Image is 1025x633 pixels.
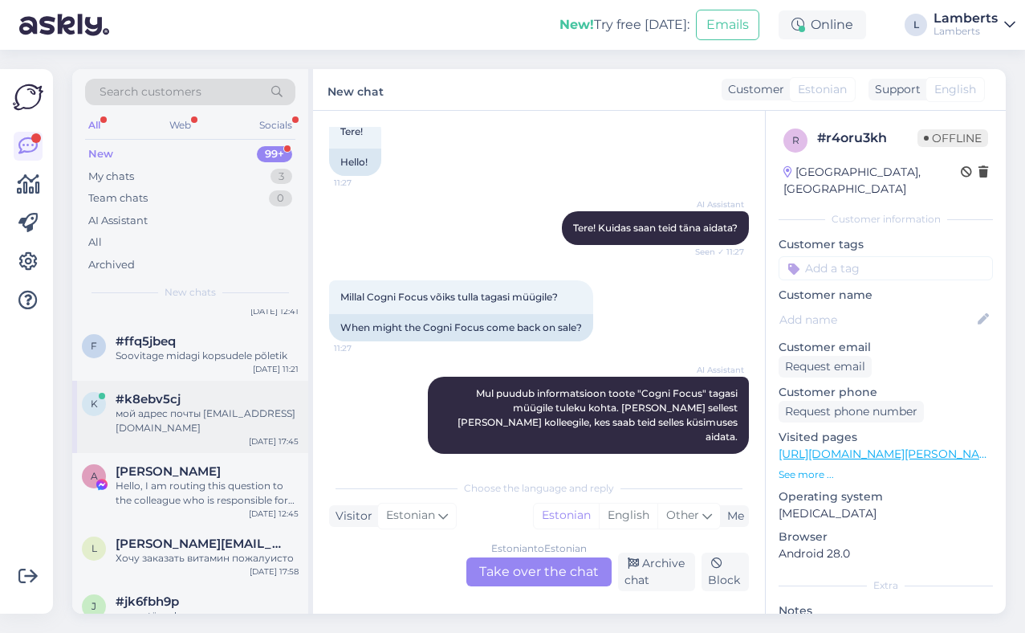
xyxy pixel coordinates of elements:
[340,291,558,303] span: Millal Cogni Focus võiks tulla tagasi müügile?
[779,529,993,545] p: Browser
[696,10,759,40] button: Emails
[116,406,299,435] div: мой адрес почты [EMAIL_ADDRESS][DOMAIN_NAME]
[779,356,872,378] div: Request email
[934,81,976,98] span: English
[166,115,194,136] div: Web
[721,508,744,525] div: Me
[329,149,381,176] div: Hello!
[684,198,744,210] span: AI Assistant
[779,488,993,505] p: Operating system
[85,115,104,136] div: All
[327,79,384,100] label: New chat
[88,235,102,251] div: All
[798,81,847,98] span: Estonian
[534,504,599,528] div: Estonian
[817,129,917,148] div: # r4oru3kh
[116,349,299,363] div: Soovitage midagi kopsudele põletik
[779,256,993,280] input: Add a tag
[779,287,993,304] p: Customer name
[270,169,292,185] div: 3
[88,190,148,206] div: Team chats
[933,25,998,38] div: Lamberts
[334,342,394,354] span: 11:27
[250,305,299,317] div: [DATE] 12:41
[257,146,292,162] div: 99+
[116,594,179,609] span: #jk6fbh9p
[779,10,866,39] div: Online
[329,481,749,496] div: Choose the language and reply
[779,578,993,593] div: Extra
[116,537,283,551] span: leila.mirzoyan@mail.ru
[340,125,363,137] span: Tere!
[684,246,744,258] span: Seen ✓ 11:27
[116,464,221,479] span: Anny Drobet
[779,339,993,356] p: Customer email
[917,129,988,147] span: Offline
[559,17,594,32] b: New!
[779,505,993,522] p: [MEDICAL_DATA]
[779,468,993,482] p: See more ...
[684,364,744,376] span: AI Assistant
[249,435,299,447] div: [DATE] 17:45
[88,257,135,273] div: Archived
[256,115,295,136] div: Socials
[458,387,740,443] span: Mul puudub informatsioon toote "Cogni Focus" tagasi müügile tuleku kohta. [PERSON_NAME] sellest [...
[779,545,993,562] p: Android 28.0
[253,363,299,375] div: [DATE] 11:21
[88,169,134,185] div: My chats
[116,334,176,349] span: #ffq5jbeq
[905,14,927,36] div: L
[559,15,689,35] div: Try free [DATE]:
[792,134,799,146] span: r
[868,81,921,98] div: Support
[779,447,1000,461] a: [URL][DOMAIN_NAME][PERSON_NAME]
[779,212,993,227] div: Customer information
[249,508,299,520] div: [DATE] 12:45
[91,398,98,410] span: k
[92,542,97,554] span: l
[783,164,961,198] div: [GEOGRAPHIC_DATA], [GEOGRAPHIC_DATA]
[100,84,201,100] span: Search customers
[88,213,148,229] div: AI Assistant
[92,600,96,612] span: j
[116,609,299,623] div: super, tänud
[491,541,587,556] div: Estonian to Estonian
[13,82,43,112] img: Askly Logo
[933,12,1015,38] a: LambertsLamberts
[91,340,97,352] span: f
[722,81,784,98] div: Customer
[116,551,299,566] div: Хочу заказать витамин пожалуисто
[779,401,924,423] div: Request phone number
[250,566,299,578] div: [DATE] 17:58
[779,384,993,401] p: Customer phone
[933,12,998,25] div: Lamberts
[329,508,372,525] div: Visitor
[618,553,695,591] div: Archive chat
[386,507,435,525] span: Estonian
[666,508,699,522] span: Other
[334,177,394,189] span: 11:27
[599,504,657,528] div: English
[91,470,98,482] span: A
[702,553,749,591] div: Block
[684,455,744,467] span: 11:27
[466,557,612,586] div: Take over the chat
[116,392,181,406] span: #k8ebv5cj
[779,236,993,253] p: Customer tags
[573,222,738,234] span: Tere! Kuidas saan teid täna aidata?
[165,285,216,300] span: New chats
[779,311,974,329] input: Add name
[88,146,113,162] div: New
[779,429,993,446] p: Visited pages
[116,479,299,508] div: Hello, I am routing this question to the colleague who is responsible for this topic. The reply m...
[269,190,292,206] div: 0
[329,314,593,341] div: When might the Cogni Focus come back on sale?
[779,602,993,619] p: Notes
